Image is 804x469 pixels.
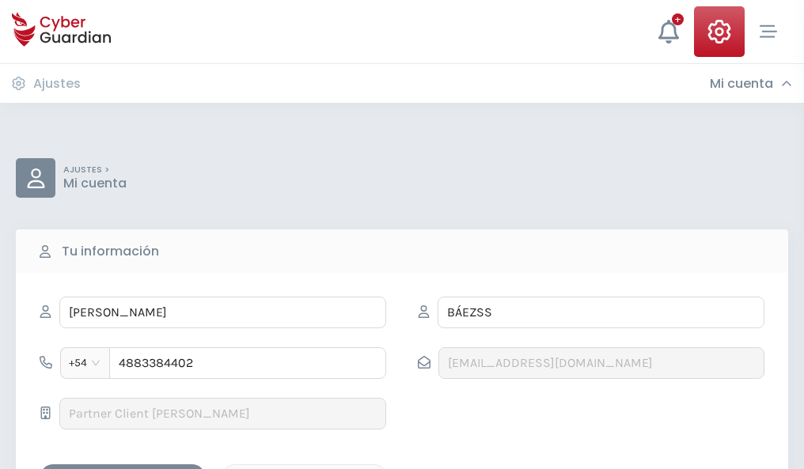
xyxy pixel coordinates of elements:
span: +54 [69,351,101,375]
b: Tu información [62,242,159,261]
p: Mi cuenta [63,176,127,191]
p: AJUSTES > [63,165,127,176]
div: + [672,13,684,25]
div: Mi cuenta [710,76,792,92]
h3: Mi cuenta [710,76,773,92]
h3: Ajustes [33,76,81,92]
